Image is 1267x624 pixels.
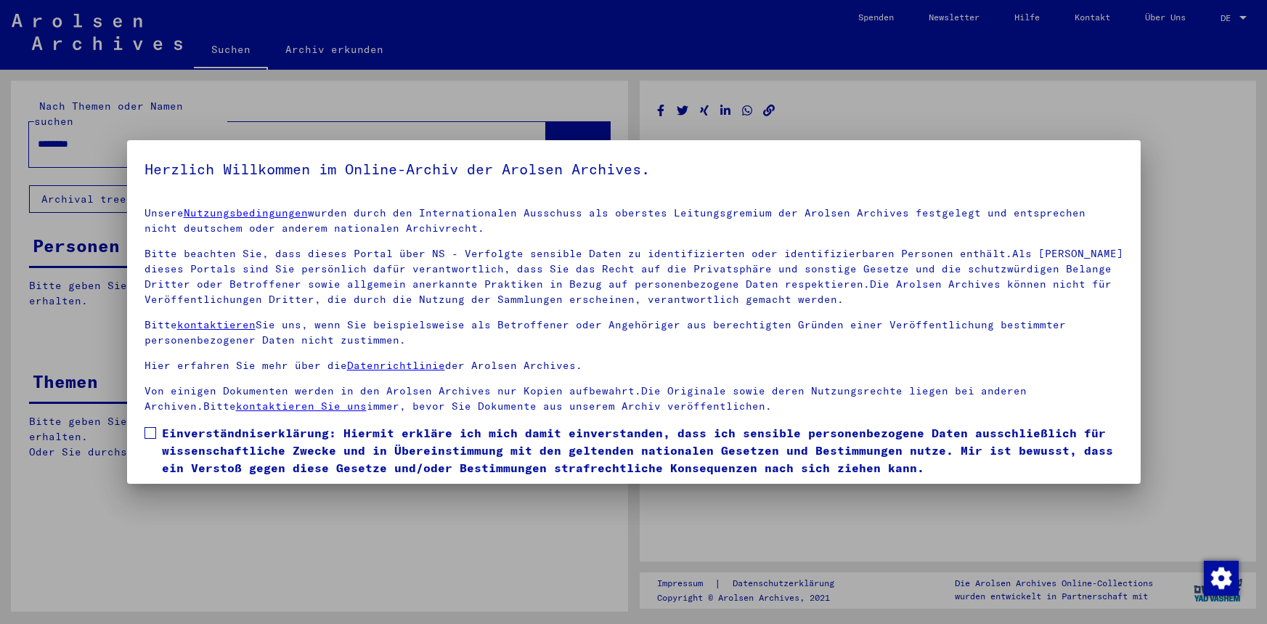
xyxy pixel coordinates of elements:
[144,246,1123,307] p: Bitte beachten Sie, dass dieses Portal über NS - Verfolgte sensible Daten zu identifizierten oder...
[1203,560,1238,595] div: Zustimmung ändern
[347,359,445,372] a: Datenrichtlinie
[144,158,1123,181] h5: Herzlich Willkommen im Online-Archiv der Arolsen Archives.
[162,424,1123,477] span: Einverständniserklärung: Hiermit erkläre ich mich damit einverstanden, dass ich sensible personen...
[144,384,1123,414] p: Von einigen Dokumenten werden in den Arolsen Archives nur Kopien aufbewahrt.Die Originale sowie d...
[184,206,308,219] a: Nutzungsbedingungen
[144,206,1123,236] p: Unsere wurden durch den Internationalen Ausschuss als oberstes Leitungsgremium der Arolsen Archiv...
[144,358,1123,373] p: Hier erfahren Sie mehr über die der Arolsen Archives.
[144,317,1123,348] p: Bitte Sie uns, wenn Sie beispielsweise als Betroffener oder Angehöriger aus berechtigten Gründen ...
[1204,561,1239,596] img: Zustimmung ändern
[177,318,256,331] a: kontaktieren
[236,400,367,413] a: kontaktieren Sie uns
